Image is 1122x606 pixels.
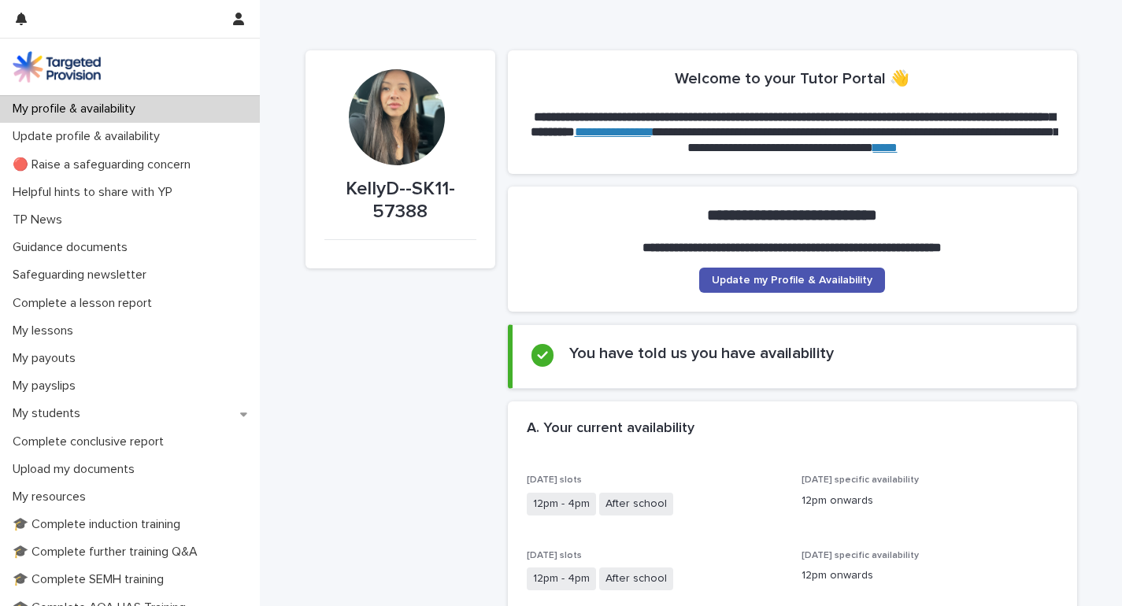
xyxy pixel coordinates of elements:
[6,490,98,504] p: My resources
[675,69,909,88] h2: Welcome to your Tutor Portal 👋
[599,567,673,590] span: After school
[699,268,885,293] a: Update my Profile & Availability
[527,567,596,590] span: 12pm - 4pm
[6,406,93,421] p: My students
[802,493,1058,509] p: 12pm onwards
[6,129,172,144] p: Update profile & availability
[13,51,101,83] img: M5nRWzHhSzIhMunXDL62
[6,323,86,338] p: My lessons
[6,545,210,560] p: 🎓 Complete further training Q&A
[6,379,88,394] p: My payslips
[527,551,582,560] span: [DATE] slots
[802,567,1058,584] p: 12pm onwards
[324,178,476,224] p: KellyD--SK11-57388
[712,275,872,286] span: Update my Profile & Availability
[527,475,582,485] span: [DATE] slots
[6,268,159,283] p: Safeguarding newsletter
[6,102,148,116] p: My profile & availability
[6,572,176,587] p: 🎓 Complete SEMH training
[6,462,147,477] p: Upload my documents
[6,185,185,200] p: Helpful hints to share with YP
[527,493,596,515] span: 12pm - 4pm
[6,212,75,227] p: TP News
[802,475,919,485] span: [DATE] specific availability
[6,296,165,311] p: Complete a lesson report
[6,157,203,172] p: 🔴 Raise a safeguarding concern
[6,351,88,366] p: My payouts
[6,517,193,532] p: 🎓 Complete induction training
[527,420,694,438] h2: A. Your current availability
[802,551,919,560] span: [DATE] specific availability
[569,344,834,363] h2: You have told us you have availability
[6,240,140,255] p: Guidance documents
[6,434,176,449] p: Complete conclusive report
[599,493,673,515] span: After school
